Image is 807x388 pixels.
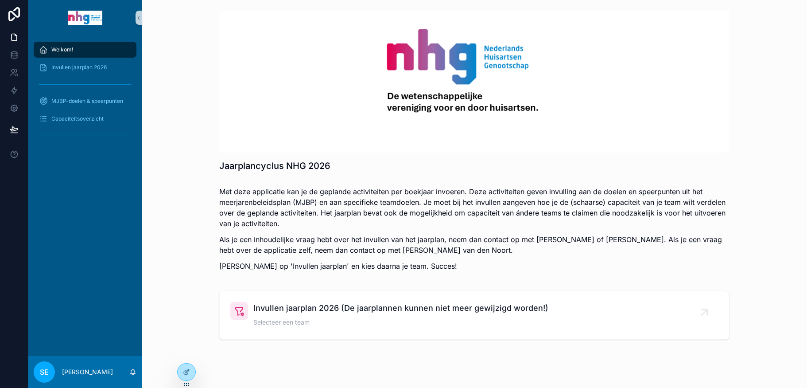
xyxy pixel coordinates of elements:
[51,98,123,105] span: MJBP-doelen & speerpunten
[34,93,136,109] a: MJBP-doelen & speerpunten
[34,42,136,58] a: Welkom!
[253,318,548,327] span: Selecteer een team
[253,302,548,314] span: Invullen jaarplan 2026 (De jaarplannen kunnen niet meer gewijzigd worden!)
[28,35,142,154] div: scrollable content
[219,234,729,255] p: Als je een inhoudelijke vraag hebt over het invullen van het jaarplan, neem dan contact op met [P...
[34,59,136,75] a: Invullen jaarplan 2026
[62,368,113,376] p: [PERSON_NAME]
[219,160,330,172] h1: Jaarplancyclus NHG 2026
[51,46,73,53] span: Welkom!
[220,291,729,339] a: Invullen jaarplan 2026 (De jaarplannen kunnen niet meer gewijzigd worden!)Selecteer een team
[219,186,729,229] p: Met deze applicatie kan je de geplande activiteiten per boekjaar invoeren. Deze activiteiten geve...
[51,115,104,122] span: Capaciteitsoverzicht
[51,64,107,71] span: Invullen jaarplan 2026
[40,367,49,377] span: SE
[219,261,729,271] p: [PERSON_NAME] op 'Invullen jaarplan' en kies daarna je team. Succes!
[34,111,136,127] a: Capaciteitsoverzicht
[68,11,102,25] img: App logo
